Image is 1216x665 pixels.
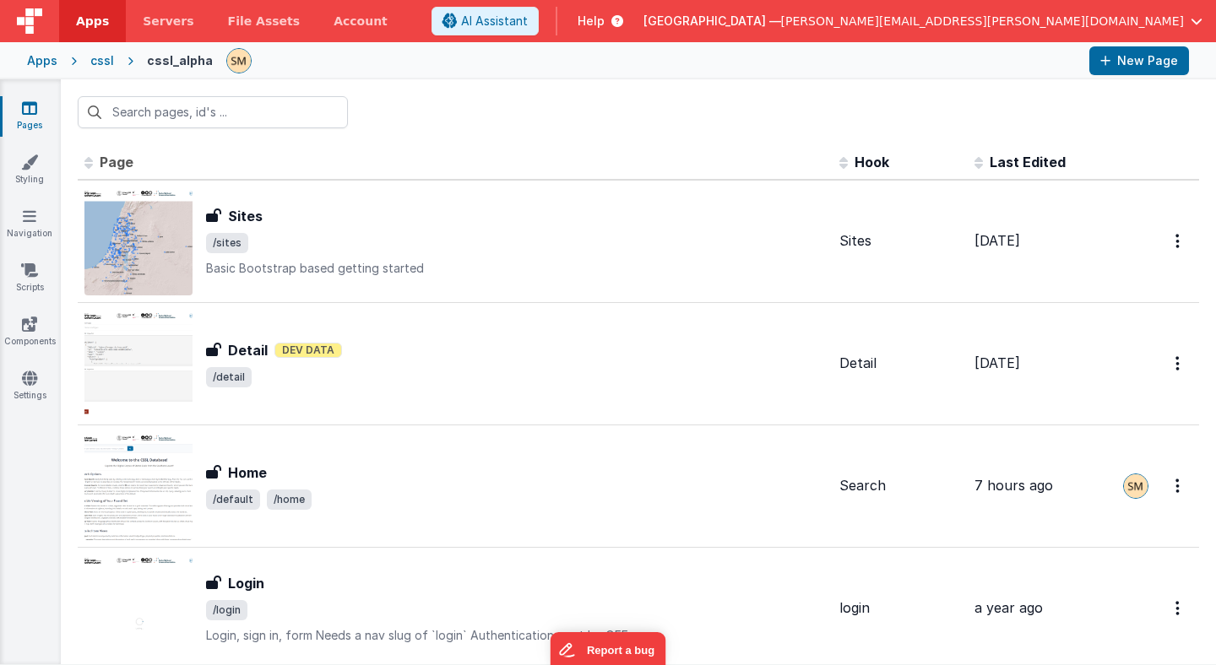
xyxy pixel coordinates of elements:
[974,599,1043,616] span: a year ago
[228,573,264,593] h3: Login
[1124,474,1148,498] img: e9616e60dfe10b317d64a5e98ec8e357
[781,13,1184,30] span: [PERSON_NAME][EMAIL_ADDRESS][PERSON_NAME][DOMAIN_NAME]
[974,477,1053,494] span: 7 hours ago
[643,13,1202,30] button: [GEOGRAPHIC_DATA] — [PERSON_NAME][EMAIL_ADDRESS][PERSON_NAME][DOMAIN_NAME]
[206,627,826,644] p: Login, sign in, form Needs a nav slug of `login` Authentication must be OFF
[228,340,268,360] h3: Detail
[206,233,248,253] span: /sites
[974,232,1020,249] span: [DATE]
[461,13,528,30] span: AI Assistant
[206,260,826,277] p: Basic Bootstrap based getting started
[1165,591,1192,625] button: Options
[228,13,301,30] span: File Assets
[990,154,1066,170] span: Last Edited
[228,206,263,226] h3: Sites
[839,231,961,251] div: Sites
[147,52,213,69] div: cssl_alpha
[267,489,312,510] span: /home
[855,154,889,170] span: Hook
[76,13,109,30] span: Apps
[228,462,267,483] h3: Home
[227,49,251,73] img: e9616e60dfe10b317d64a5e98ec8e357
[206,600,247,620] span: /login
[143,13,193,30] span: Servers
[206,367,252,387] span: /detail
[1165,468,1192,503] button: Options
[839,598,961,618] div: login
[839,354,961,373] div: Detail
[78,96,348,128] input: Search pages, id's ...
[974,354,1020,371] span: [DATE]
[206,489,260,510] span: /default
[1089,46,1189,75] button: New Page
[100,154,133,170] span: Page
[274,343,342,358] span: Dev Data
[432,7,539,35] button: AI Assistant
[90,52,114,69] div: cssl
[643,13,781,30] span: [GEOGRAPHIC_DATA] —
[27,52,57,69] div: Apps
[1165,346,1192,381] button: Options
[1165,224,1192,258] button: Options
[839,476,961,495] div: Search
[578,13,605,30] span: Help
